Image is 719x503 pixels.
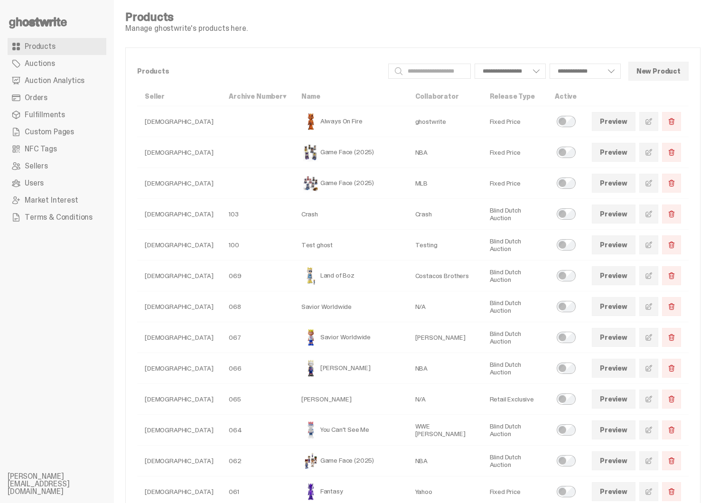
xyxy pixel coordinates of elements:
a: Sellers [8,158,106,175]
td: 068 [221,291,294,322]
span: Users [25,179,44,187]
td: [DEMOGRAPHIC_DATA] [137,353,221,384]
td: [DEMOGRAPHIC_DATA] [137,230,221,261]
td: WWE [PERSON_NAME] [408,415,482,446]
span: NFC Tags [25,145,57,153]
img: Game Face (2025) [301,451,320,470]
td: [DEMOGRAPHIC_DATA] [137,291,221,322]
td: Always On Fire [294,106,408,137]
h4: Products [125,11,248,23]
td: [PERSON_NAME] [294,353,408,384]
td: Game Face (2025) [294,168,408,199]
td: Blind Dutch Auction [482,199,548,230]
td: [DEMOGRAPHIC_DATA] [137,106,221,137]
span: Products [25,43,56,50]
p: Manage ghostwrite's products here. [125,25,248,32]
td: 067 [221,322,294,353]
td: N/A [408,291,482,322]
img: You Can't See Me [301,420,320,439]
a: Users [8,175,106,192]
img: Land of Boz [301,266,320,285]
button: Delete Product [662,451,681,470]
span: Orders [25,94,47,102]
span: Market Interest [25,196,78,204]
a: Preview [592,297,635,316]
td: Blind Dutch Auction [482,353,548,384]
a: Preview [592,205,635,224]
a: Preview [592,359,635,378]
a: Preview [592,390,635,409]
a: Active [555,92,577,101]
th: Release Type [482,87,548,106]
td: Savior Worldwide [294,291,408,322]
button: Delete Product [662,174,681,193]
td: [DEMOGRAPHIC_DATA] [137,168,221,199]
td: NBA [408,137,482,168]
td: MLB [408,168,482,199]
p: Products [137,68,381,75]
td: Fixed Price [482,168,548,199]
td: Blind Dutch Auction [482,322,548,353]
a: Preview [592,420,635,439]
td: Testing [408,230,482,261]
span: Custom Pages [25,128,74,136]
td: NBA [408,446,482,476]
td: Land of Boz [294,261,408,291]
button: Delete Product [662,297,681,316]
button: Delete Product [662,482,681,501]
td: 064 [221,415,294,446]
img: Fantasy [301,482,320,501]
button: Delete Product [662,205,681,224]
a: Preview [592,482,635,501]
th: Seller [137,87,221,106]
button: Delete Product [662,112,681,131]
td: 100 [221,230,294,261]
td: 066 [221,353,294,384]
td: NBA [408,353,482,384]
span: Auction Analytics [25,77,84,84]
td: Blind Dutch Auction [482,261,548,291]
a: Preview [592,266,635,285]
td: 069 [221,261,294,291]
a: Preview [592,143,635,162]
span: Terms & Conditions [25,214,93,221]
a: Auction Analytics [8,72,106,89]
button: Delete Product [662,235,681,254]
a: Fulfillments [8,106,106,123]
a: Archive Number▾ [229,92,286,101]
td: 103 [221,199,294,230]
button: Delete Product [662,328,681,347]
a: Preview [592,174,635,193]
a: Preview [592,328,635,347]
td: Crash [294,199,408,230]
td: ghostwrite [408,106,482,137]
td: Blind Dutch Auction [482,230,548,261]
td: Test ghost [294,230,408,261]
a: Custom Pages [8,123,106,140]
td: Savior Worldwide [294,322,408,353]
td: Fixed Price [482,137,548,168]
td: Blind Dutch Auction [482,415,548,446]
button: Delete Product [662,420,681,439]
img: Always On Fire [301,112,320,131]
td: You Can't See Me [294,415,408,446]
td: [DEMOGRAPHIC_DATA] [137,446,221,476]
button: Delete Product [662,266,681,285]
a: Terms & Conditions [8,209,106,226]
span: Fulfillments [25,111,65,119]
button: Delete Product [662,143,681,162]
td: Game Face (2025) [294,137,408,168]
a: Products [8,38,106,55]
button: Delete Product [662,390,681,409]
td: Costacos Brothers [408,261,482,291]
img: Eminem [301,359,320,378]
td: N/A [408,384,482,415]
td: Crash [408,199,482,230]
a: Orders [8,89,106,106]
td: 065 [221,384,294,415]
td: [DEMOGRAPHIC_DATA] [137,261,221,291]
td: [PERSON_NAME] [408,322,482,353]
th: Collaborator [408,87,482,106]
a: Preview [592,235,635,254]
td: [DEMOGRAPHIC_DATA] [137,415,221,446]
